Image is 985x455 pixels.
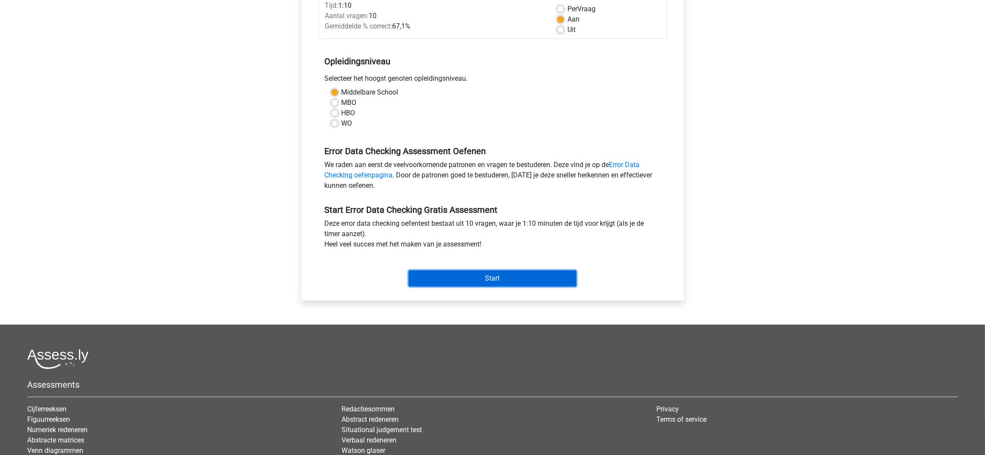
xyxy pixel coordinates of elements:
[318,160,667,194] div: We raden aan eerst de veelvoorkomende patronen en vragen te bestuderen. Deze vind je op de . Door...
[27,405,67,413] a: Cijferreeksen
[325,146,661,156] h5: Error Data Checking Assessment Oefenen
[342,415,399,423] a: Abstract redeneren
[27,379,958,390] h5: Assessments
[567,14,580,25] label: Aan
[325,1,339,9] span: Tijd:
[656,415,706,423] a: Terms of service
[325,22,393,30] span: Gemiddelde % correct:
[325,53,661,70] h5: Opleidingsniveau
[656,405,679,413] a: Privacy
[567,5,577,13] span: Per
[342,436,396,444] a: Verbaal redeneren
[27,436,84,444] a: Abstracte matrices
[319,0,551,11] div: 1:10
[567,25,576,35] label: Uit
[342,426,422,434] a: Situational judgement test
[409,270,576,287] input: Start
[27,446,83,455] a: Venn diagrammen
[342,446,385,455] a: Watson glaser
[319,11,551,21] div: 10
[325,205,661,215] h5: Start Error Data Checking Gratis Assessment
[325,12,369,20] span: Aantal vragen:
[27,426,88,434] a: Numeriek redeneren
[318,73,667,87] div: Selecteer het hoogst genoten opleidingsniveau.
[342,405,395,413] a: Redactiesommen
[342,118,352,129] label: WO
[342,87,399,98] label: Middelbare School
[318,218,667,253] div: Deze error data checking oefentest bestaat uit 10 vragen, waar je 1:10 minuten de tijd voor krijg...
[567,4,595,14] label: Vraag
[342,108,355,118] label: HBO
[342,98,357,108] label: MBO
[319,21,551,32] div: 67,1%
[27,349,89,369] img: Assessly logo
[27,415,70,423] a: Figuurreeksen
